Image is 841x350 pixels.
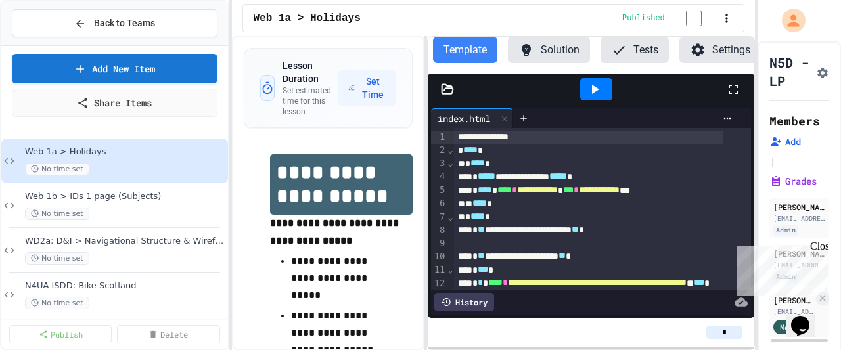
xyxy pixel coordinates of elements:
[431,277,447,317] div: 12
[25,280,225,292] span: N4UA ISDD: Bike Scotland
[431,108,513,128] div: index.html
[816,64,829,79] button: Assignment Settings
[447,144,454,155] span: Fold line
[25,191,225,202] span: Web 1b > IDs 1 page (Subjects)
[622,10,717,26] div: Content is published and visible to students
[773,307,813,317] div: [EMAIL_ADDRESS][DOMAIN_NAME][PERSON_NAME]
[25,208,89,220] span: No time set
[508,37,590,63] button: Solution
[769,135,801,148] button: Add
[773,213,825,223] div: [EMAIL_ADDRESS][DOMAIN_NAME][PERSON_NAME]
[773,201,825,213] div: [PERSON_NAME]
[431,144,447,157] div: 2
[5,5,91,83] div: Chat with us now!Close
[601,37,669,63] button: Tests
[117,325,219,343] a: Delete
[254,11,361,26] span: Web 1a > Holidays
[773,225,798,236] div: Admin
[431,170,447,183] div: 4
[431,211,447,224] div: 7
[25,163,89,175] span: No time set
[9,325,112,343] a: Publish
[780,321,807,333] span: Member
[773,294,813,306] div: [PERSON_NAME] [PERSON_NAME]
[447,158,454,168] span: Fold line
[769,175,817,188] button: Grades
[431,184,447,197] div: 5
[433,37,497,63] button: Template
[12,54,217,83] a: Add New Item
[25,236,225,247] span: WD2a: D&I > Navigational Structure & Wireframes
[431,237,447,250] div: 9
[283,85,338,117] p: Set estimated time for this lesson
[338,70,396,106] button: Set Time
[447,264,454,274] span: Fold line
[12,89,217,117] a: Share Items
[25,146,225,158] span: Web 1a > Holidays
[25,252,89,265] span: No time set
[431,112,497,125] div: index.html
[670,11,717,26] input: publish toggle
[622,13,665,24] span: Published
[447,211,454,222] span: Fold line
[431,197,447,210] div: 6
[786,297,828,337] iframe: chat widget
[732,240,828,296] iframe: chat widget
[94,16,155,30] span: Back to Teams
[769,154,776,169] span: |
[679,37,761,63] button: Settings
[431,263,447,276] div: 11
[431,131,447,144] div: 1
[768,5,809,35] div: My Account
[769,53,811,90] h1: N5D - LP
[431,224,447,237] div: 8
[12,9,217,37] button: Back to Teams
[431,157,447,170] div: 3
[25,297,89,309] span: No time set
[431,250,447,263] div: 10
[283,59,338,85] h3: Lesson Duration
[434,293,494,311] div: History
[769,112,820,130] h2: Members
